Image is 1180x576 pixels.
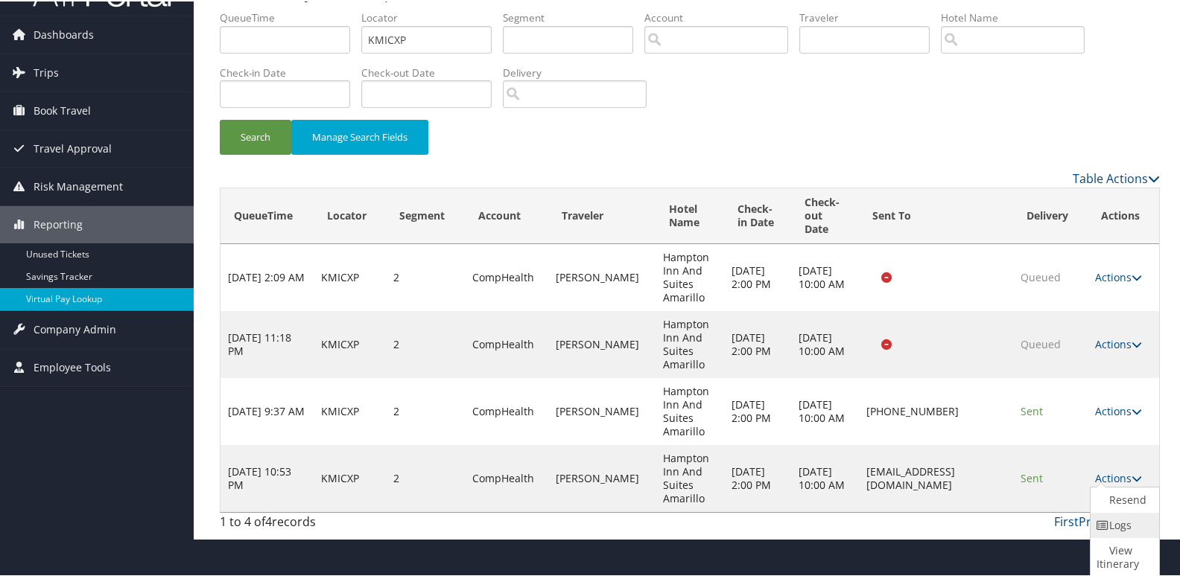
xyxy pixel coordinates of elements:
th: Check-out Date: activate to sort column ascending [791,187,858,243]
td: [PERSON_NAME] [548,310,656,377]
label: Account [644,9,799,24]
td: [DATE] 11:18 PM [221,310,314,377]
a: Actions [1095,269,1142,283]
td: [DATE] 10:53 PM [221,444,314,511]
span: Employee Tools [34,348,111,385]
label: Traveler [799,9,941,24]
a: Actions [1095,336,1142,350]
span: Reporting [34,205,83,242]
label: Check-in Date [220,64,361,79]
td: Hampton Inn And Suites Amarillo [656,243,724,310]
span: Queued [1021,336,1061,350]
td: [DATE] 2:00 PM [724,310,791,377]
button: Search [220,118,291,153]
span: Book Travel [34,91,91,128]
td: [DATE] 10:00 AM [791,243,858,310]
a: Resend [1091,486,1155,511]
td: [DATE] 9:37 AM [221,377,314,444]
th: Segment: activate to sort column ascending [386,187,465,243]
span: Queued [1021,269,1061,283]
span: Company Admin [34,310,116,347]
label: Check-out Date [361,64,503,79]
td: Hampton Inn And Suites Amarillo [656,377,724,444]
th: Check-in Date: activate to sort column ascending [724,187,791,243]
td: KMICXP [314,243,386,310]
td: CompHealth [465,243,548,310]
td: [DATE] 2:09 AM [221,243,314,310]
td: KMICXP [314,310,386,377]
a: Actions [1095,403,1142,417]
span: Risk Management [34,167,123,204]
a: Table Actions [1073,169,1160,185]
a: Logs [1091,511,1155,537]
td: CompHealth [465,377,548,444]
span: Trips [34,53,59,90]
label: Delivery [503,64,658,79]
td: CompHealth [465,444,548,511]
td: [DATE] 2:00 PM [724,243,791,310]
th: Sent To: activate to sort column ascending [859,187,1013,243]
td: 2 [386,444,465,511]
td: Hampton Inn And Suites Amarillo [656,444,724,511]
td: [DATE] 10:00 AM [791,444,858,511]
td: [EMAIL_ADDRESS][DOMAIN_NAME] [859,444,1013,511]
a: First [1054,512,1079,528]
th: Account: activate to sort column ascending [465,187,548,243]
label: Hotel Name [941,9,1096,24]
a: Prev [1079,512,1104,528]
th: Hotel Name: activate to sort column ascending [656,187,724,243]
td: [DATE] 2:00 PM [724,444,791,511]
td: KMICXP [314,377,386,444]
th: Delivery: activate to sort column ascending [1013,187,1088,243]
td: [PERSON_NAME] [548,243,656,310]
button: Manage Search Fields [291,118,428,153]
td: 2 [386,310,465,377]
th: Traveler: activate to sort column ascending [548,187,656,243]
label: QueueTime [220,9,361,24]
td: [PERSON_NAME] [548,377,656,444]
span: Sent [1021,470,1043,484]
td: Hampton Inn And Suites Amarillo [656,310,724,377]
td: [PHONE_NUMBER] [859,377,1013,444]
td: KMICXP [314,444,386,511]
span: Sent [1021,403,1043,417]
td: [DATE] 10:00 AM [791,310,858,377]
th: Locator: activate to sort column ascending [314,187,386,243]
td: [DATE] 10:00 AM [791,377,858,444]
span: Travel Approval [34,129,112,166]
label: Segment [503,9,644,24]
a: View Itinerary [1091,537,1155,575]
td: [DATE] 2:00 PM [724,377,791,444]
td: 2 [386,243,465,310]
div: 1 to 4 of records [220,511,438,537]
label: Locator [361,9,503,24]
th: Actions [1088,187,1159,243]
span: 4 [265,512,272,528]
a: Actions [1095,470,1142,484]
th: QueueTime: activate to sort column descending [221,187,314,243]
td: 2 [386,377,465,444]
td: [PERSON_NAME] [548,444,656,511]
span: Dashboards [34,15,94,52]
td: CompHealth [465,310,548,377]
